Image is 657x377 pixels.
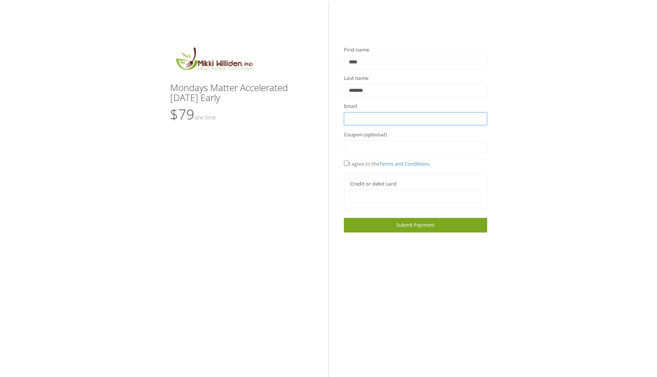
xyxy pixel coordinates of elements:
a: Submit Payment [344,218,487,232]
label: Last name [344,75,368,82]
small: One time [194,114,216,121]
img: MikkiLogoMain.png [170,46,258,75]
label: Coupon (optional) [344,131,387,139]
iframe: Secure card payment input frame [355,193,476,200]
span: Submit Payment [396,221,435,228]
label: First name [344,46,369,54]
h3: Mondays Matter Accelerated [DATE] Early [170,83,314,103]
span: I agree to the [344,160,430,167]
a: Terms and Conditions [379,160,430,167]
span: $79 [170,105,216,124]
label: Credit or debit card [350,180,397,188]
label: Email [344,103,357,110]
